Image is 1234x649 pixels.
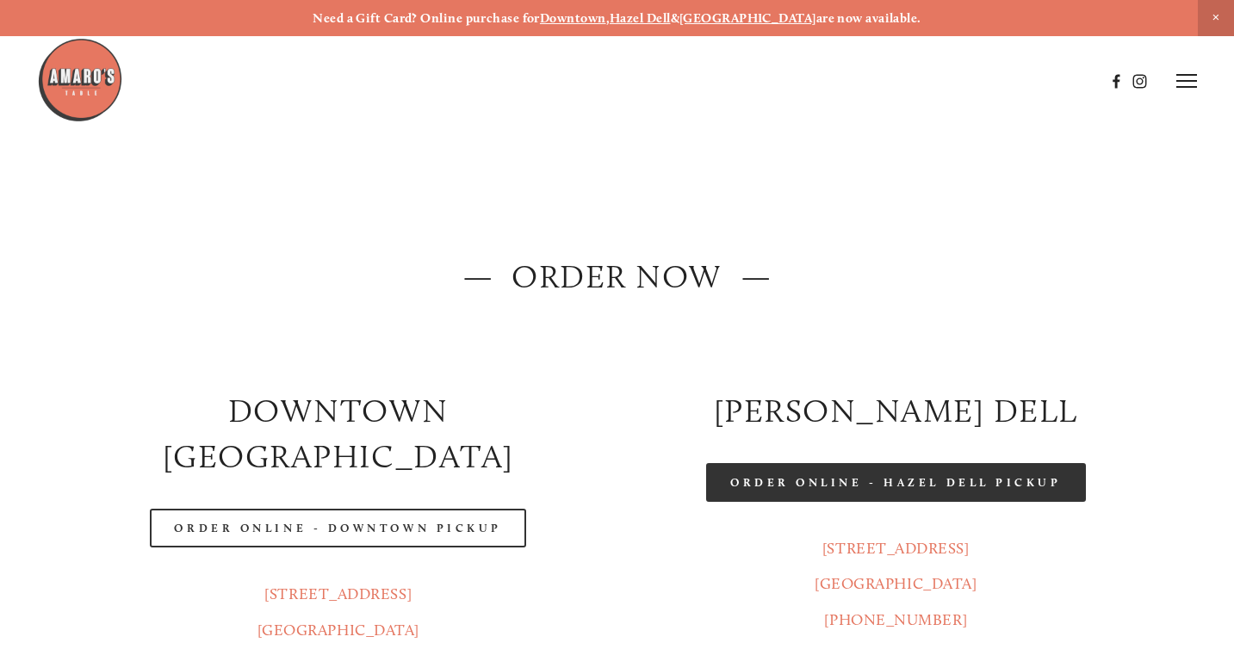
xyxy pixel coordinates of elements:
a: Order Online - Downtown pickup [150,509,526,547]
h2: Downtown [GEOGRAPHIC_DATA] [74,388,603,480]
a: Hazel Dell [610,10,671,26]
img: Amaro's Table [37,37,123,123]
h2: [PERSON_NAME] DELL [632,388,1161,434]
h2: — ORDER NOW — [74,254,1160,300]
a: Downtown [540,10,606,26]
strong: & [671,10,679,26]
a: Order Online - Hazel Dell Pickup [706,463,1086,502]
strong: , [606,10,610,26]
a: [STREET_ADDRESS] [264,584,412,603]
a: [PHONE_NUMBER] [824,610,967,629]
a: [STREET_ADDRESS] [822,539,970,558]
a: [GEOGRAPHIC_DATA] [257,621,419,640]
strong: are now available. [816,10,921,26]
a: [GEOGRAPHIC_DATA] [815,574,977,593]
a: [GEOGRAPHIC_DATA] [679,10,816,26]
strong: Need a Gift Card? Online purchase for [313,10,540,26]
